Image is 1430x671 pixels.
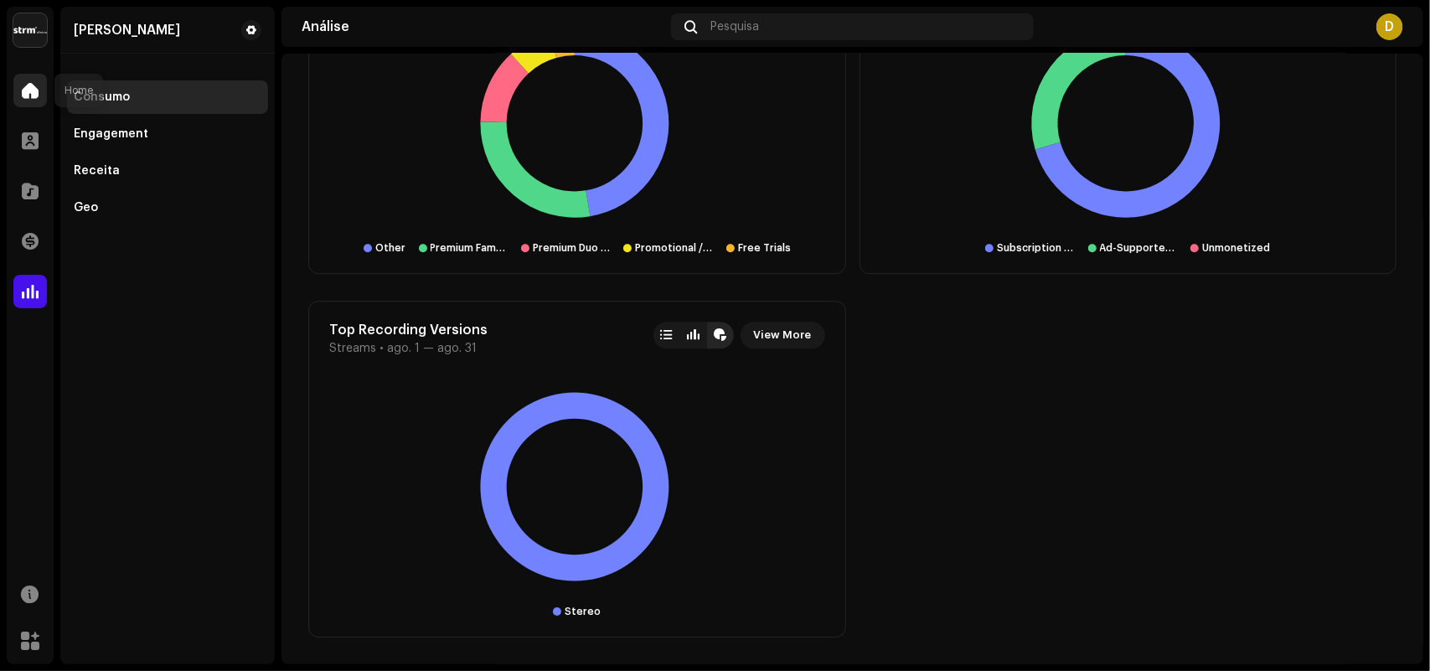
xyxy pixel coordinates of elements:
re-m-nav-item: Consumo [67,80,268,114]
div: Geo [74,201,98,214]
div: Ad-Supported Streaming [1100,241,1177,255]
span: Streams [329,342,376,355]
span: • [379,342,384,355]
button: View More [741,322,825,348]
div: Premium Duo Subscriptions [533,241,610,255]
div: Análise [302,20,664,34]
span: ago. 1 — ago. 31 [387,342,477,355]
div: Other [375,241,405,255]
re-m-nav-item: Receita [67,154,268,188]
div: Subscription Streaming [997,241,1074,255]
div: Stereo [565,605,601,618]
re-m-nav-item: Engagement [67,117,268,151]
div: Top Recording Versions [329,322,488,338]
div: Dennis Rogers [74,23,180,37]
div: Unmonetized [1202,241,1270,255]
span: Pesquisa [710,20,759,34]
img: 408b884b-546b-4518-8448-1008f9c76b02 [13,13,47,47]
span: View More [754,318,812,352]
div: Receita [74,164,120,178]
div: Promotional / Discounted Subscriptions [635,241,712,255]
div: Consumo [74,90,130,104]
div: Free Trials [738,241,791,255]
div: D [1376,13,1403,40]
div: Premium Family Subscriptions [431,241,508,255]
div: Engagement [74,127,148,141]
re-m-nav-item: Geo [67,191,268,225]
